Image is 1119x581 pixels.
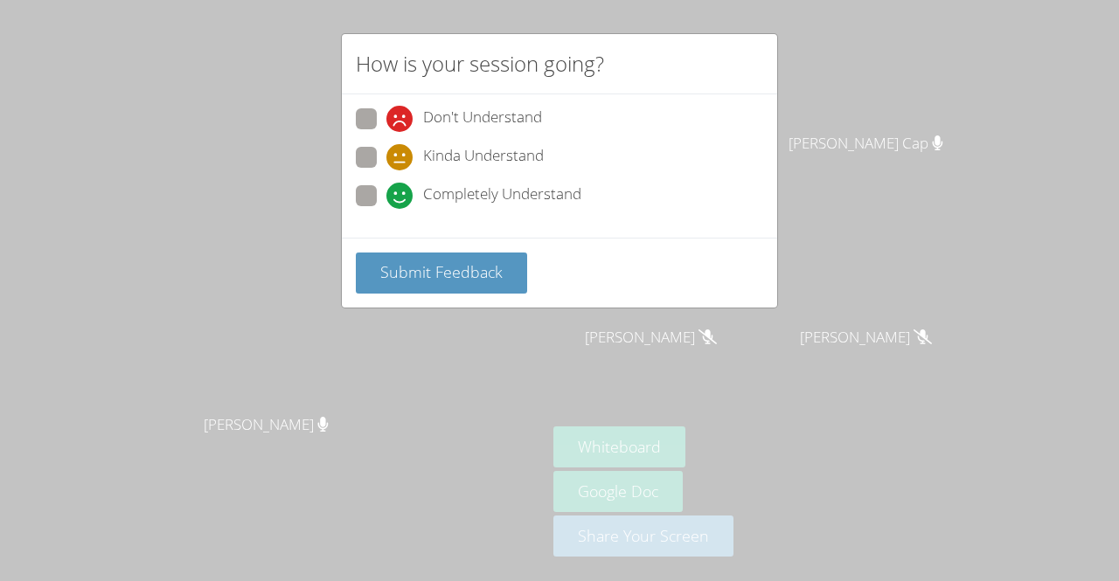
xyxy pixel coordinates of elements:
[423,183,581,209] span: Completely Understand
[356,252,527,294] button: Submit Feedback
[423,106,542,132] span: Don't Understand
[423,144,544,170] span: Kinda Understand
[380,261,503,282] span: Submit Feedback
[356,48,604,80] h2: How is your session going?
